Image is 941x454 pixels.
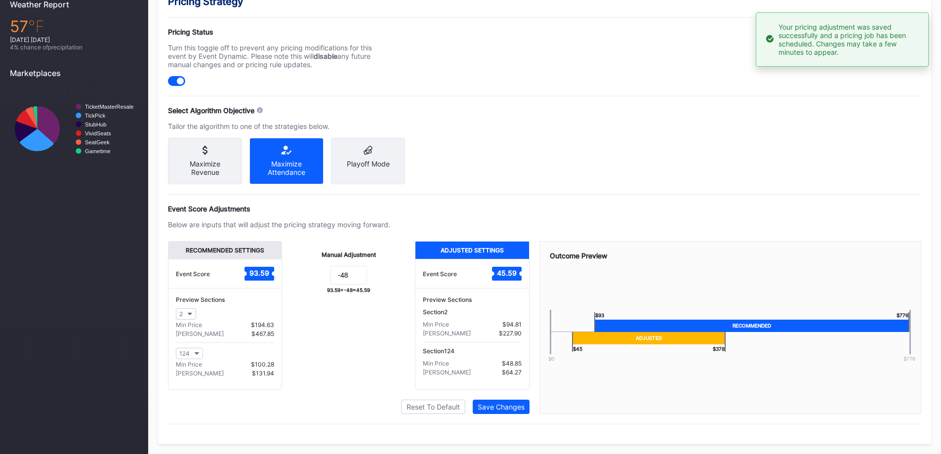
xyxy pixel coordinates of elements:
[249,269,269,277] text: 93.59
[85,104,133,110] text: TicketMasterResale
[85,148,111,154] text: Gametime
[176,270,210,278] div: Event Score
[168,122,390,130] div: Tailor the algorithm to one of the strategies below.
[423,270,457,278] div: Event Score
[176,321,202,329] div: Min Price
[415,242,529,259] div: Adjusted Settings
[423,330,471,337] div: [PERSON_NAME]
[176,348,203,359] button: 124
[713,344,726,352] div: $ 378
[478,403,525,411] div: Save Changes
[572,344,582,352] div: $ 45
[176,160,234,176] div: Maximize Revenue
[85,122,107,127] text: StubHub
[176,330,224,337] div: [PERSON_NAME]
[251,330,274,337] div: $467.85
[594,320,909,332] div: Recommended
[85,139,110,145] text: SeatGeek
[778,23,918,56] div: Your pricing adjustment was saved successfully and a pricing job has been scheduled. Changes may ...
[423,308,521,316] div: Section 2
[28,17,44,36] span: ℉
[502,321,522,328] div: $94.81
[168,205,921,213] div: Event Score Adjustments
[473,400,530,414] button: Save Changes
[497,269,517,277] text: 45.59
[401,400,465,414] button: Reset To Default
[407,403,460,411] div: Reset To Default
[257,160,316,176] div: Maximize Attendance
[179,310,183,318] div: 2
[423,347,521,355] div: Section 124
[10,85,138,172] svg: Chart title
[423,321,449,328] div: Min Price
[176,361,202,368] div: Min Price
[10,17,138,36] div: 57
[251,361,274,368] div: $100.28
[252,370,274,377] div: $131.94
[10,43,138,51] div: 4 % chance of precipitation
[314,52,337,60] strong: disable
[423,296,521,303] div: Preview Sections
[85,113,106,119] text: TickPick
[339,160,397,168] div: Playoff Mode
[322,251,376,258] div: Manual Adjustment
[176,296,274,303] div: Preview Sections
[572,332,726,344] div: Adjusted
[176,370,224,377] div: [PERSON_NAME]
[534,356,569,362] div: $0
[499,330,522,337] div: $227.90
[10,68,138,78] div: Marketplaces
[85,130,111,136] text: VividSeats
[423,360,449,367] div: Min Price
[168,43,390,69] div: Turn this toggle off to prevent any pricing modifications for this event by Event Dynamic. Please...
[594,312,604,320] div: $ 93
[176,308,196,320] button: 2
[502,369,522,376] div: $64.27
[168,106,254,115] div: Select Algorithm Objective
[168,220,390,229] div: Below are inputs that will adjust the pricing strategy moving forward.
[502,360,522,367] div: $48.85
[10,36,138,43] div: [DATE] [DATE]
[327,287,370,293] div: 93.59 + -48 = 45.59
[897,312,909,320] div: $ 776
[168,28,390,36] div: Pricing Status
[550,251,911,260] div: Outcome Preview
[423,369,471,376] div: [PERSON_NAME]
[892,356,927,362] div: $ 776
[251,321,274,329] div: $194.63
[168,242,282,259] div: Recommended Settings
[179,350,190,357] div: 124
